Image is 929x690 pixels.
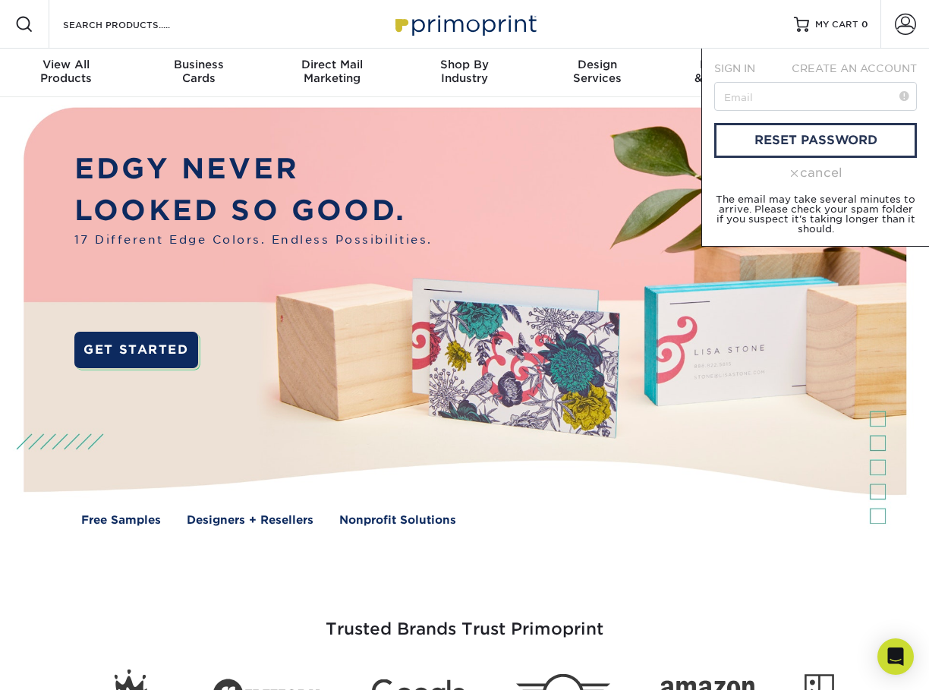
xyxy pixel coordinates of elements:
span: CREATE AN ACCOUNT [792,62,917,74]
h3: Trusted Brands Trust Primoprint [20,583,909,657]
a: Resources& Templates [663,49,796,97]
a: Designers + Resellers [187,512,313,528]
a: Shop ByIndustry [398,49,531,97]
div: Marketing [266,58,398,85]
a: GET STARTED [74,332,198,368]
span: Business [133,58,266,71]
a: reset password [714,123,917,158]
p: LOOKED SO GOOD. [74,190,433,232]
a: Nonprofit Solutions [339,512,456,528]
a: Direct MailMarketing [266,49,398,97]
span: MY CART [815,18,858,31]
div: Industry [398,58,531,85]
div: Services [531,58,663,85]
div: cancel [714,164,917,182]
img: Primoprint [389,8,540,40]
span: SIGN IN [714,62,755,74]
p: EDGY NEVER [74,148,433,190]
small: The email may take several minutes to arrive. Please check your spam folder if you suspect it's t... [716,194,915,235]
span: Design [531,58,663,71]
span: Shop By [398,58,531,71]
a: Free Samples [81,512,161,528]
a: BusinessCards [133,49,266,97]
span: 0 [861,19,868,30]
span: Direct Mail [266,58,398,71]
iframe: Google Customer Reviews [4,644,129,685]
div: & Templates [663,58,796,85]
input: SEARCH PRODUCTS..... [61,15,209,33]
div: Open Intercom Messenger [877,638,914,675]
div: Cards [133,58,266,85]
input: Email [714,82,917,111]
span: Resources [663,58,796,71]
a: DesignServices [531,49,663,97]
span: 17 Different Edge Colors. Endless Possibilities. [74,232,433,248]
